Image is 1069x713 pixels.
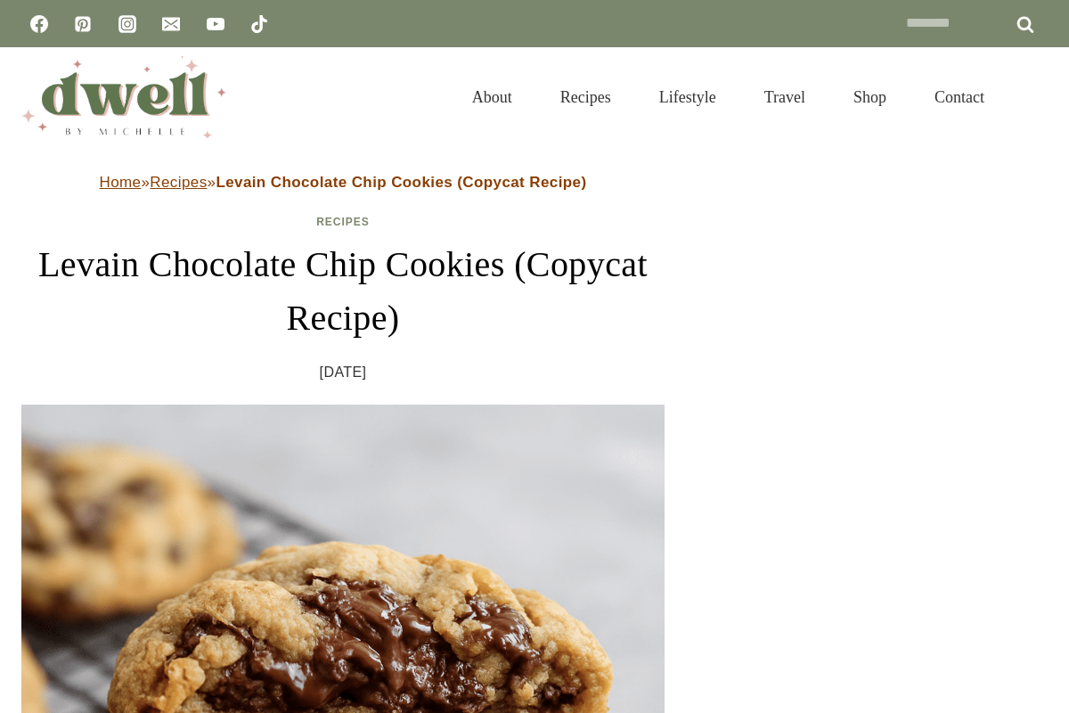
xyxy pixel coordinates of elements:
a: Facebook [21,6,57,42]
nav: Primary Navigation [448,66,1008,128]
a: TikTok [241,6,277,42]
a: Travel [740,66,829,128]
a: Lifestyle [635,66,740,128]
img: DWELL by michelle [21,56,226,138]
a: Home [100,174,142,191]
a: Pinterest [65,6,101,42]
a: Instagram [110,6,145,42]
time: [DATE] [320,359,367,386]
a: Recipes [316,216,370,228]
a: Recipes [150,174,207,191]
a: YouTube [198,6,233,42]
h1: Levain Chocolate Chip Cookies (Copycat Recipe) [21,238,665,345]
span: » » [100,174,587,191]
a: About [448,66,536,128]
strong: Levain Chocolate Chip Cookies (Copycat Recipe) [216,174,586,191]
a: Email [153,6,189,42]
a: Recipes [536,66,635,128]
a: Shop [829,66,910,128]
button: View Search Form [1017,82,1048,112]
a: Contact [910,66,1008,128]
